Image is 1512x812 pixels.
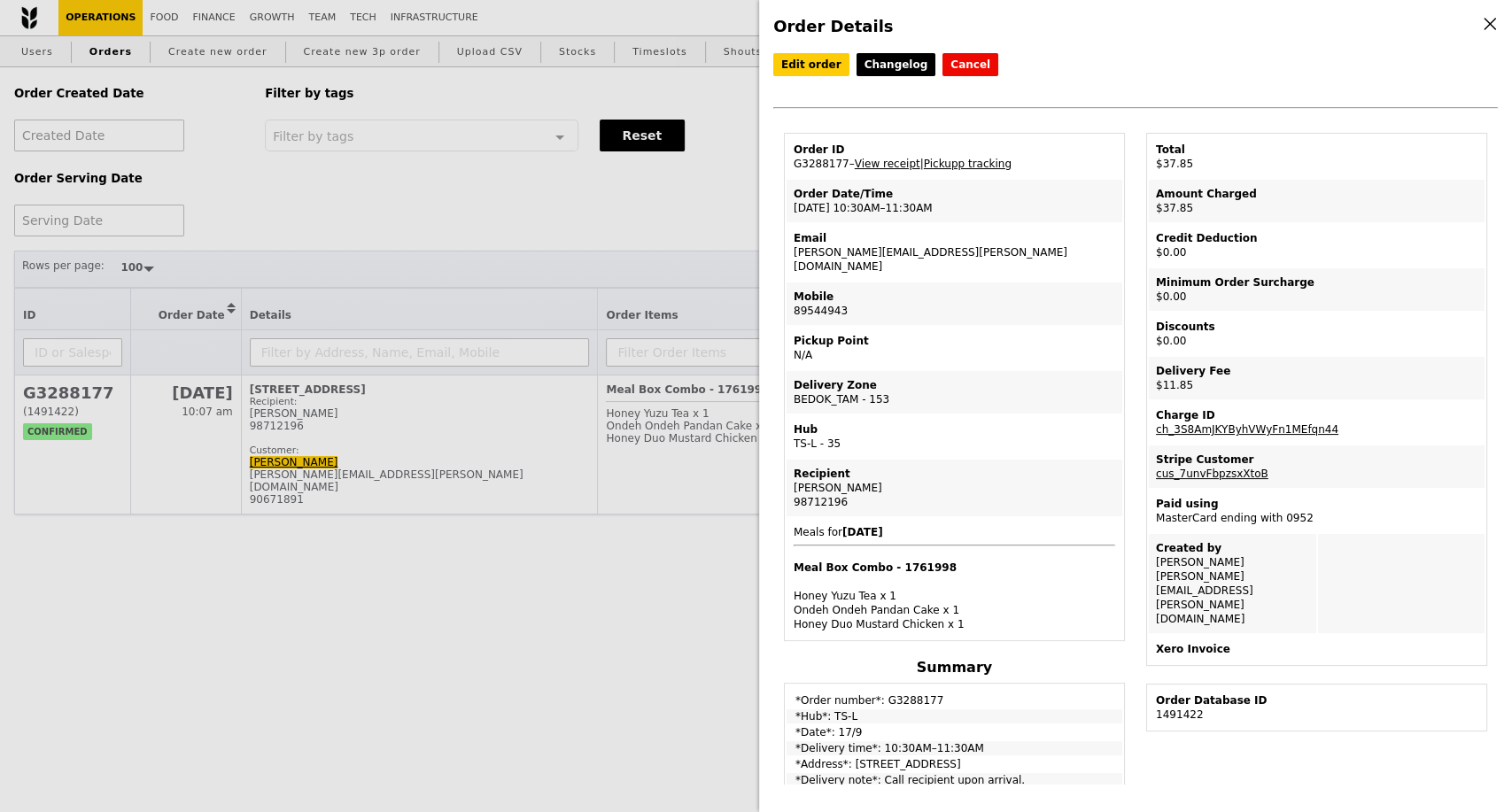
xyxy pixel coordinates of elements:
div: Discounts [1156,320,1477,334]
div: Order Database ID [1156,693,1477,708]
a: Pickupp tracking [924,158,1012,170]
td: $11.85 [1149,357,1485,399]
td: *Address*: [STREET_ADDRESS] [787,757,1122,771]
td: $0.00 [1149,313,1485,355]
div: Paid using [1156,497,1477,511]
td: *Delivery note*: Call recipient upon arrival. [787,773,1122,787]
td: 1491422 [1149,686,1485,729]
span: | [920,158,1012,170]
td: G3288177 [787,135,1122,178]
td: BEDOK_TAM - 153 [787,371,1122,414]
td: [PERSON_NAME][EMAIL_ADDRESS][PERSON_NAME][DOMAIN_NAME] [787,224,1122,281]
a: Edit order [773,53,849,76]
a: View receipt [855,158,920,170]
td: TS-L - 35 [787,415,1122,458]
h4: Summary [784,659,1125,676]
div: 98712196 [794,495,1115,509]
div: Order ID [794,143,1115,157]
td: *Date*: 17/9 [787,725,1122,739]
div: Stripe Customer [1156,452,1477,467]
div: Total [1156,143,1477,157]
td: *Delivery time*: 10:30AM–11:30AM [787,741,1122,755]
span: – [849,158,855,170]
td: N/A [787,327,1122,369]
div: Delivery Fee [1156,364,1477,378]
b: [DATE] [842,526,883,538]
div: Email [794,231,1115,245]
div: Charge ID [1156,408,1477,422]
div: Pickup Point [794,334,1115,348]
td: $37.85 [1149,180,1485,222]
td: *Hub*: TS-L [787,709,1122,723]
div: Minimum Order Surcharge [1156,275,1477,290]
td: $37.85 [1149,135,1485,178]
td: MasterCard ending with 0952 [1149,490,1485,532]
div: Created by [1156,541,1309,555]
td: *Order number*: G3288177 [787,685,1122,708]
td: $0.00 [1149,224,1485,267]
td: $0.00 [1149,268,1485,311]
h4: Meal Box Combo - 1761998 [794,561,1115,575]
div: Delivery Zone [794,378,1115,392]
a: cus_7unvFbpzsxXtoB [1156,468,1268,480]
td: [PERSON_NAME] [PERSON_NAME][EMAIL_ADDRESS][PERSON_NAME][DOMAIN_NAME] [1149,534,1316,633]
a: Changelog [857,53,936,76]
td: [DATE] 10:30AM–11:30AM [787,180,1122,222]
button: Cancel [942,53,998,76]
div: [PERSON_NAME] [794,481,1115,495]
a: ch_3S8AmJKYByhVWyFn1MEfqn44 [1156,423,1338,436]
div: Amount Charged [1156,187,1477,201]
div: Recipient [794,467,1115,481]
div: Honey Yuzu Tea x 1 Ondeh Ondeh Pandan Cake x 1 Honey Duo Mustard Chicken x 1 [794,561,1115,631]
span: Order Details [773,17,893,35]
div: Credit Deduction [1156,231,1477,245]
td: 89544943 [787,282,1122,325]
div: Order Date/Time [794,187,1115,201]
div: Mobile [794,290,1115,304]
span: Meals for [794,526,1115,631]
div: Hub [794,422,1115,437]
div: Xero Invoice [1156,642,1477,656]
